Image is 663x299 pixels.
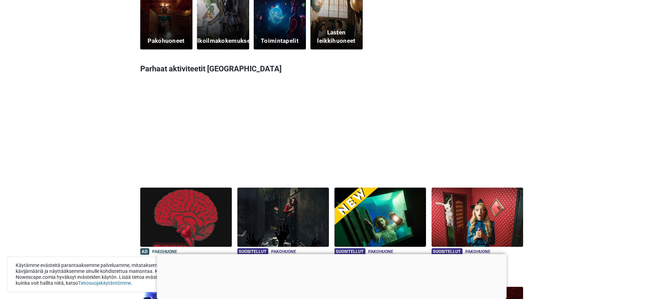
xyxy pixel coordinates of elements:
[368,248,393,256] span: Pakohuone
[157,254,506,297] iframe: Advertisement
[237,188,329,255] img: The Secret Of Orphanage
[237,248,268,255] span: Suositellut
[78,280,131,286] a: Tietosuojakäytäntömme
[137,87,526,184] iframe: Advertisement
[261,37,299,45] h5: Toimintapelit
[194,37,253,45] h5: Ulkoilmakokemukset
[334,188,426,255] img: Escape Room "The Giant"
[140,188,232,272] a: Paranoia Ad Pakohuone [MEDICAL_DATA] Alkaen €13 henkilöltä
[271,248,296,256] span: Pakohuone
[315,29,358,45] h5: Lasten leikkihuoneet
[465,248,490,256] span: Pakohuone
[152,248,177,256] span: Pakohuone
[148,37,184,45] h5: Pakohuoneet
[237,188,329,278] a: The Secret Of Orphanage Suositellut Pakohuone The Secret Of Orphanage Alkaen €22 henkilöltä Star4...
[140,60,523,78] h3: Parhaat aktiviteetit [GEOGRAPHIC_DATA]
[140,248,149,255] span: Ad
[432,188,523,271] a: Suositellut Pakohuone Alkaen €19 henkilöltä Star4.9 (517)
[140,256,232,263] h6: [MEDICAL_DATA]
[140,188,232,255] img: Paranoia
[7,257,216,292] div: Käytämme evästeitä parantaaksemme palveluamme, mitataksemme kävijämääriä ja näyttääksemme sinulle...
[334,248,365,255] span: Suositellut
[334,188,426,278] a: Escape Room "The Giant" Suositellut Pakohuone Escape Room "The Giant" Alkaen €17 henkilöltä Star4...
[432,248,463,255] span: Suositellut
